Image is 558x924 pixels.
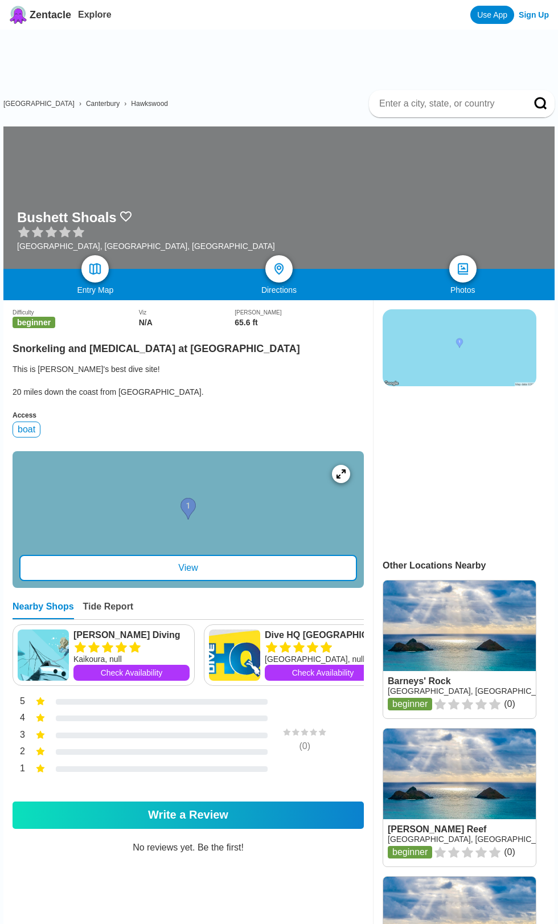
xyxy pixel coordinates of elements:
a: [PERSON_NAME] Diving [73,629,190,641]
a: photos [449,255,477,283]
img: Dive HQ Christchurch [209,629,260,681]
div: 4 [13,712,25,726]
div: [GEOGRAPHIC_DATA], null [265,653,381,665]
a: Hawkswood [131,100,168,108]
a: Dive HQ [GEOGRAPHIC_DATA] [265,629,381,641]
div: Kaikoura, null [73,653,190,665]
h1: Bushett Shoals [17,210,117,226]
span: › [124,100,126,108]
a: Canterbury [86,100,120,108]
div: View [19,555,357,581]
input: Enter a city, state, or country [378,98,518,109]
a: map [81,255,109,283]
img: directions [272,262,286,276]
div: Access [13,411,364,419]
div: Nearby Shops [13,602,74,619]
div: No reviews yet. Be the first! [13,843,364,910]
div: Entry Map [3,285,187,295]
div: Tide Report [83,602,134,619]
img: Zentacle logo [9,6,27,24]
div: 1 [13,762,25,777]
h2: Snorkeling and [MEDICAL_DATA] at [GEOGRAPHIC_DATA] [13,336,364,355]
div: 3 [13,729,25,743]
div: Other Locations Nearby [383,561,555,571]
div: N/A [139,318,235,327]
div: boat [13,422,40,438]
span: › [79,100,81,108]
img: photos [456,262,470,276]
img: staticmap [383,309,536,386]
div: [GEOGRAPHIC_DATA], [GEOGRAPHIC_DATA], [GEOGRAPHIC_DATA] [17,242,275,251]
div: 2 [13,745,25,760]
span: beginner [13,317,55,328]
a: entry mapView [13,451,364,588]
span: Zentacle [30,9,71,21]
div: [PERSON_NAME] [235,309,364,316]
div: Photos [371,285,555,295]
img: map [88,262,102,276]
div: Directions [187,285,371,295]
a: Check Availability [73,665,190,681]
div: This is [PERSON_NAME]'s best dive site! 20 miles down the coast from [GEOGRAPHIC_DATA]. [13,363,364,398]
div: 65.6 ft [235,318,364,327]
div: Difficulty [13,309,139,316]
img: Daves Diving [18,629,69,681]
div: Viz [139,309,235,316]
a: Check Availability [265,665,381,681]
a: Sign Up [519,10,549,19]
a: Zentacle logoZentacle [9,6,71,24]
a: Use App [470,6,514,24]
a: Write a Review [13,802,364,829]
div: ( 0 ) [262,741,347,751]
a: Explore [78,10,112,19]
a: [GEOGRAPHIC_DATA] [3,100,75,108]
div: 5 [13,695,25,710]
